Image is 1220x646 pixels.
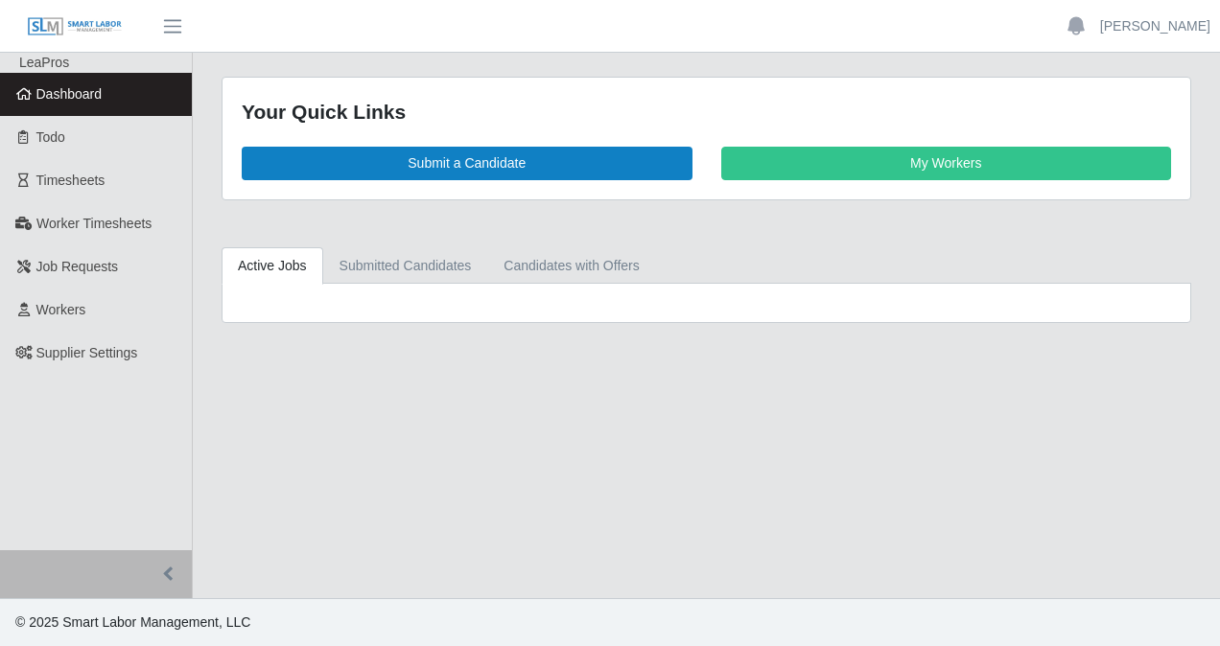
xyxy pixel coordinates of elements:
[36,345,138,360] span: Supplier Settings
[36,302,86,317] span: Workers
[242,97,1171,127] div: Your Quick Links
[15,614,250,630] span: © 2025 Smart Labor Management, LLC
[1100,16,1210,36] a: [PERSON_NAME]
[27,16,123,37] img: SLM Logo
[36,173,106,188] span: Timesheets
[487,247,655,285] a: Candidates with Offers
[36,86,103,102] span: Dashboard
[323,247,488,285] a: Submitted Candidates
[242,147,692,180] a: Submit a Candidate
[19,55,69,70] span: LeaPros
[36,259,119,274] span: Job Requests
[36,129,65,145] span: Todo
[721,147,1172,180] a: My Workers
[222,247,323,285] a: Active Jobs
[36,216,152,231] span: Worker Timesheets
